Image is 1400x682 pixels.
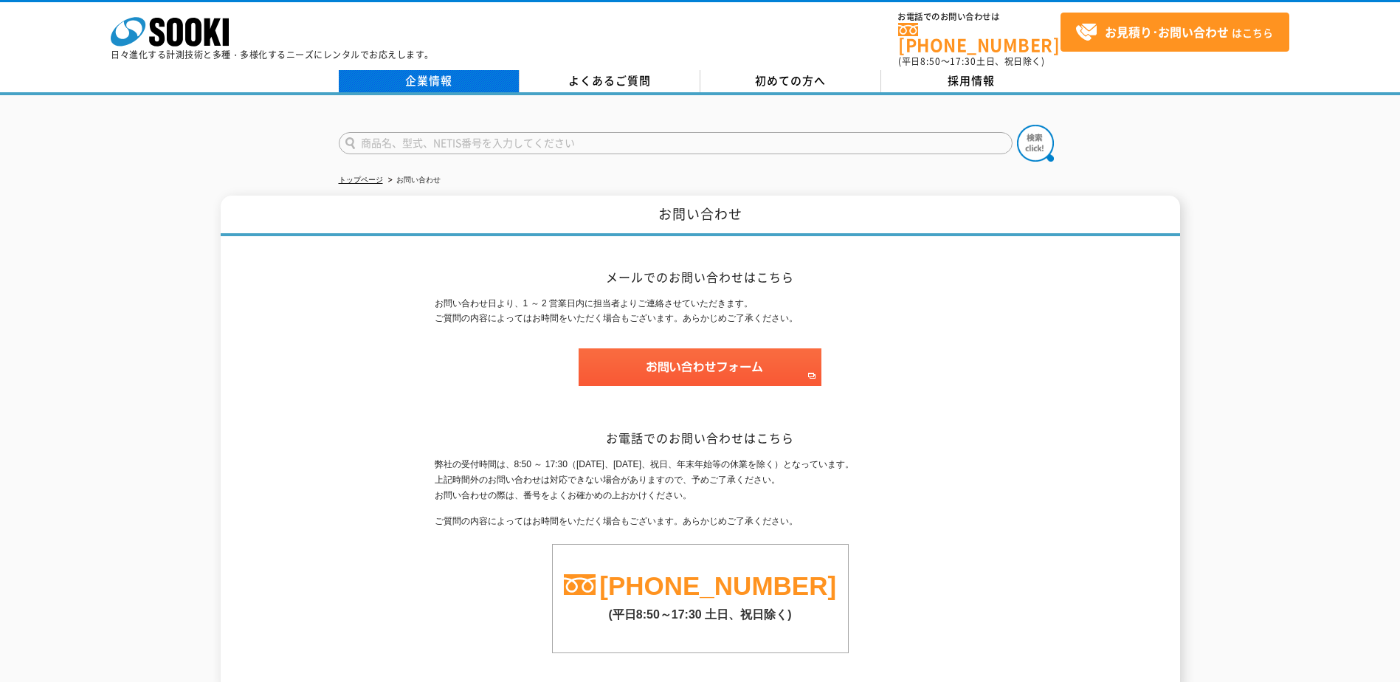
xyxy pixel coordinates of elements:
a: よくあるご質問 [520,70,700,92]
span: はこちら [1075,21,1273,44]
a: [PHONE_NUMBER] [599,571,836,600]
a: トップページ [339,176,383,184]
h1: お問い合わせ [221,196,1180,236]
span: 17:30 [950,55,976,68]
a: [PHONE_NUMBER] [898,23,1061,53]
p: ご質問の内容によってはお時間をいただく場合もございます。あらかじめご了承ください。 [435,514,966,529]
p: お問い合わせ日より、1 ～ 2 営業日内に担当者よりご連絡させていただきます。 ご質問の内容によってはお時間をいただく場合もございます。あらかじめご了承ください。 [435,296,966,327]
span: 8:50 [920,55,941,68]
a: 採用情報 [881,70,1062,92]
img: btn_search.png [1017,125,1054,162]
a: お見積り･お問い合わせはこちら [1061,13,1289,52]
span: 初めての方へ [755,72,826,89]
p: 日々進化する計測技術と多種・多様化するニーズにレンタルでお応えします。 [111,50,434,59]
p: 弊社の受付時間は、8:50 ～ 17:30（[DATE]、[DATE]、祝日、年末年始等の休業を除く）となっています。 上記時間外のお問い合わせは対応できない場合がありますので、予めご了承くださ... [435,457,966,503]
span: (平日 ～ 土日、祝日除く) [898,55,1044,68]
input: 商品名、型式、NETIS番号を入力してください [339,132,1013,154]
span: お電話でのお問い合わせは [898,13,1061,21]
h2: メールでのお問い合わせはこちら [435,269,966,285]
img: お問い合わせフォーム [579,348,821,386]
h2: お電話でのお問い合わせはこちら [435,430,966,446]
a: 初めての方へ [700,70,881,92]
strong: お見積り･お問い合わせ [1105,23,1229,41]
li: お問い合わせ [385,173,441,188]
p: (平日8:50～17:30 土日、祝日除く) [553,600,848,623]
a: 企業情報 [339,70,520,92]
a: お問い合わせフォーム [579,373,821,383]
